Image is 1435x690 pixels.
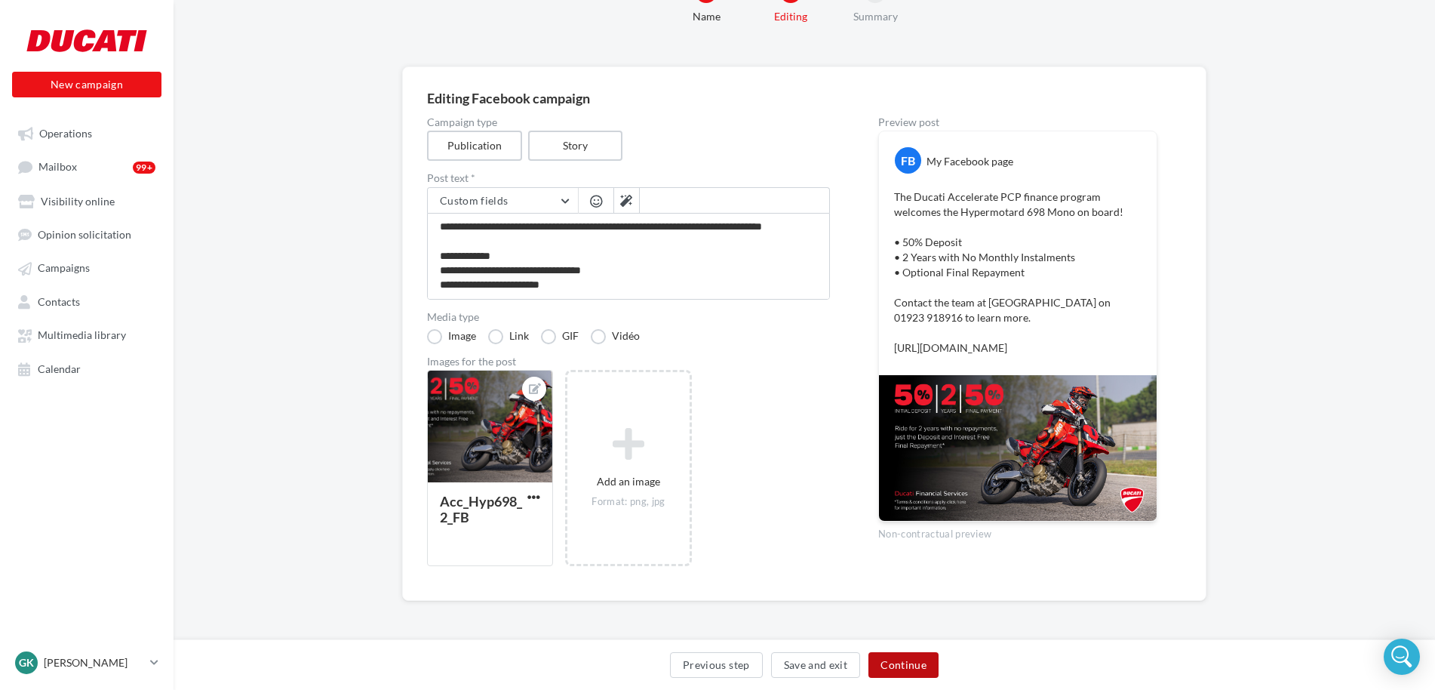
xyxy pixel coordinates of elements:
span: Calendar [38,362,81,375]
a: Multimedia library [9,321,164,348]
div: Summary [827,9,923,24]
a: Contacts [9,288,164,315]
p: The Ducati Accelerate PCP finance program welcomes the Hypermotard 698 Mono on board! • 50% Depos... [894,189,1142,356]
span: Operations [39,127,92,140]
span: Contacts [38,295,80,308]
label: Post text * [427,173,830,183]
label: Story [528,131,623,161]
a: Operations [9,119,164,146]
span: GK [19,655,34,670]
span: Multimedia library [38,329,126,342]
button: Custom fields [428,188,578,214]
div: Preview post [878,117,1157,128]
div: My Facebook page [926,154,1013,169]
a: Mailbox99+ [9,152,164,180]
div: Non-contractual preview [878,522,1157,541]
div: Acc_Hyp698_2_FB [440,493,522,525]
label: Image [427,329,476,344]
span: Opinion solicitation [38,228,131,241]
div: FB [895,147,921,174]
p: [PERSON_NAME] [44,655,144,670]
a: GK [PERSON_NAME] [12,648,161,677]
span: Custom fields [440,194,509,207]
div: 99+ [133,162,155,174]
label: GIF [541,329,579,344]
label: Publication [427,131,522,161]
span: Visibility online [41,195,115,208]
a: Opinion solicitation [9,220,164,248]
button: Continue [868,652,939,678]
div: Name [658,9,754,24]
div: Editing [742,9,839,24]
label: Link [488,329,529,344]
div: Images for the post [427,356,830,367]
label: Campaign type [427,117,830,128]
span: Mailbox [38,161,77,174]
a: Visibility online [9,187,164,214]
span: Campaigns [38,262,90,275]
button: Previous step [670,652,763,678]
button: New campaign [12,72,161,97]
button: Save and exit [771,652,861,678]
div: Open Intercom Messenger [1384,639,1420,675]
label: Media type [427,312,830,322]
label: Vidéo [591,329,640,344]
a: Campaigns [9,254,164,281]
a: Calendar [9,355,164,382]
div: Editing Facebook campaign [427,91,1181,105]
